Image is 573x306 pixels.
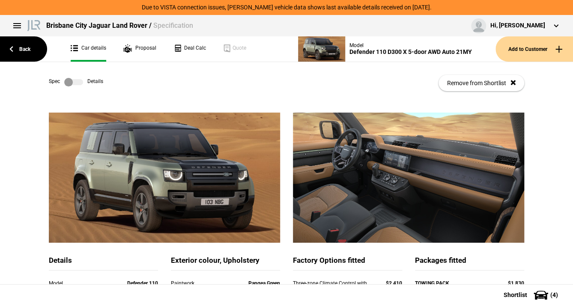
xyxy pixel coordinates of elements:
[349,48,472,56] div: Defender 110 D300 X 5-door AWD Auto 21MY
[495,36,573,62] button: Add to Customer
[49,78,103,86] div: Spec Details
[439,75,524,91] button: Remove from Shortlist
[119,280,158,304] strong: Defender 110 D300 X 5-door AWD Auto 21MY
[349,42,472,48] div: Model
[153,21,193,30] span: Specification
[173,36,206,62] a: Deal Calc
[171,279,215,288] div: Paintwork
[49,279,114,288] div: Model
[490,21,545,30] div: Hi, [PERSON_NAME]
[386,280,402,286] strong: $2,410
[508,280,524,286] strong: $1,830
[415,255,524,270] div: Packages fitted
[293,255,402,270] div: Factory Options fitted
[171,255,280,270] div: Exterior colour, Upholstery
[491,284,573,306] button: Shortlist(4)
[123,36,156,62] a: Proposal
[26,18,42,31] img: landrover.png
[49,255,158,270] div: Details
[504,292,527,298] span: Shortlist
[71,36,106,62] a: Car details
[248,280,280,286] strong: Pangea Green
[293,279,370,297] div: Three-zone Climate Control with Rear Cooling Assist
[46,21,193,30] div: Brisbane City Jaguar Land Rover /
[415,280,449,286] strong: TOWING PACK
[550,292,558,298] span: ( 4 )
